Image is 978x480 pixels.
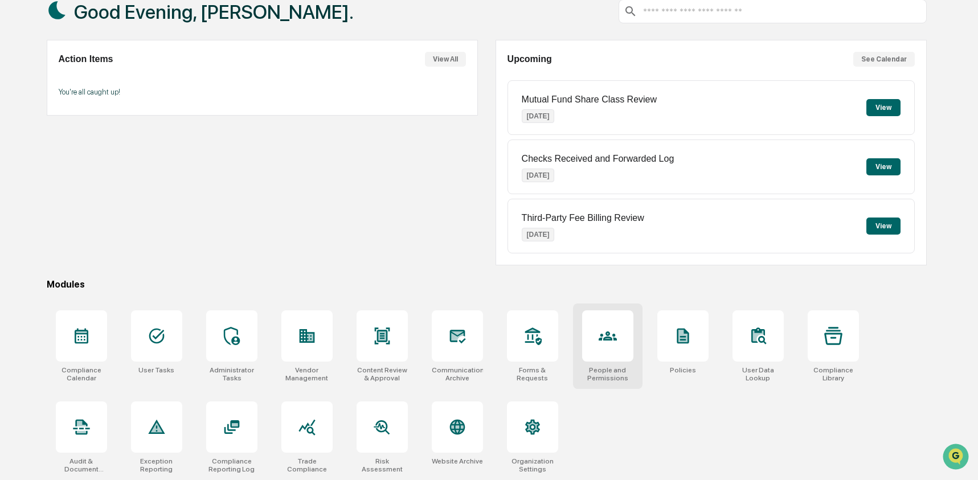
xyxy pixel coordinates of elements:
button: View [866,158,901,175]
button: See Calendar [853,52,915,67]
span: Preclearance [23,143,73,155]
span: Attestations [94,143,141,155]
p: Third-Party Fee Billing Review [522,213,644,223]
div: Audit & Document Logs [56,457,107,473]
button: View All [425,52,466,67]
p: Checks Received and Forwarded Log [522,154,674,164]
a: 🗄️Attestations [78,139,146,159]
div: People and Permissions [582,366,633,382]
div: Compliance Calendar [56,366,107,382]
h2: Upcoming [508,54,552,64]
button: Start new chat [194,91,207,104]
div: 🖐️ [11,145,21,154]
div: Start new chat [39,87,187,99]
div: 🔎 [11,166,21,175]
a: 🖐️Preclearance [7,139,78,159]
h2: Action Items [59,54,113,64]
div: Policies [670,366,696,374]
p: [DATE] [522,169,555,182]
div: Communications Archive [432,366,483,382]
div: Vendor Management [281,366,333,382]
div: Exception Reporting [131,457,182,473]
div: We're available if you need us! [39,99,144,108]
div: Compliance Library [808,366,859,382]
p: [DATE] [522,228,555,241]
div: Trade Compliance [281,457,333,473]
a: 🔎Data Lookup [7,161,76,181]
div: Compliance Reporting Log [206,457,257,473]
p: How can we help? [11,24,207,42]
p: Mutual Fund Share Class Review [522,95,657,105]
img: 1746055101610-c473b297-6a78-478c-a979-82029cc54cd1 [11,87,32,108]
iframe: Open customer support [942,442,972,473]
p: [DATE] [522,109,555,123]
div: 🗄️ [83,145,92,154]
h1: Good Evening, [PERSON_NAME]. [74,1,354,23]
div: Risk Assessment [357,457,408,473]
div: Content Review & Approval [357,366,408,382]
div: User Data Lookup [733,366,784,382]
span: Data Lookup [23,165,72,177]
button: View [866,99,901,116]
div: Website Archive [432,457,483,465]
div: Forms & Requests [507,366,558,382]
button: View [866,218,901,235]
p: You're all caught up! [59,88,466,96]
div: Organization Settings [507,457,558,473]
span: Pylon [113,193,138,202]
a: Powered byPylon [80,192,138,202]
div: Administrator Tasks [206,366,257,382]
div: User Tasks [138,366,174,374]
div: Modules [47,279,927,290]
